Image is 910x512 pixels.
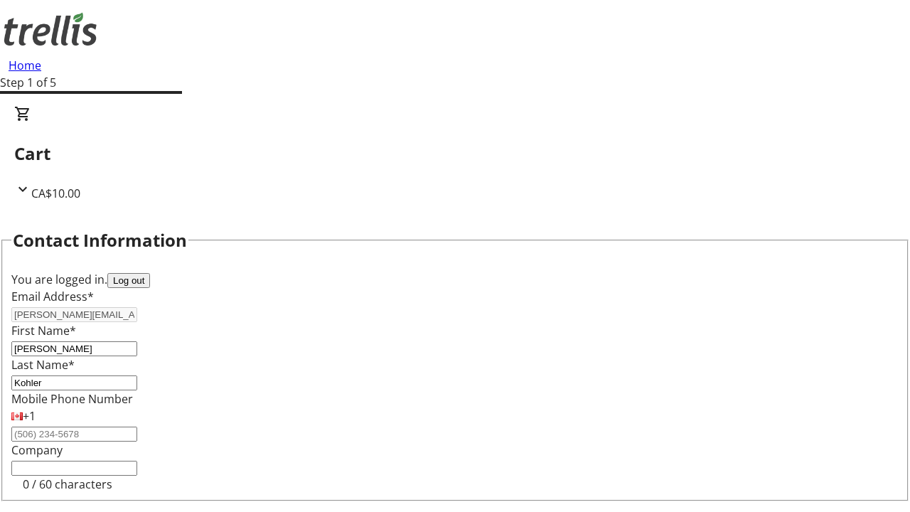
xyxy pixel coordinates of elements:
div: You are logged in. [11,271,899,288]
h2: Cart [14,141,896,166]
input: (506) 234-5678 [11,427,137,442]
label: First Name* [11,323,76,338]
tr-character-limit: 0 / 60 characters [23,476,112,492]
button: Log out [107,273,150,288]
label: Mobile Phone Number [11,391,133,407]
span: CA$10.00 [31,186,80,201]
label: Company [11,442,63,458]
label: Last Name* [11,357,75,373]
div: CartCA$10.00 [14,105,896,202]
label: Email Address* [11,289,94,304]
h2: Contact Information [13,228,187,253]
